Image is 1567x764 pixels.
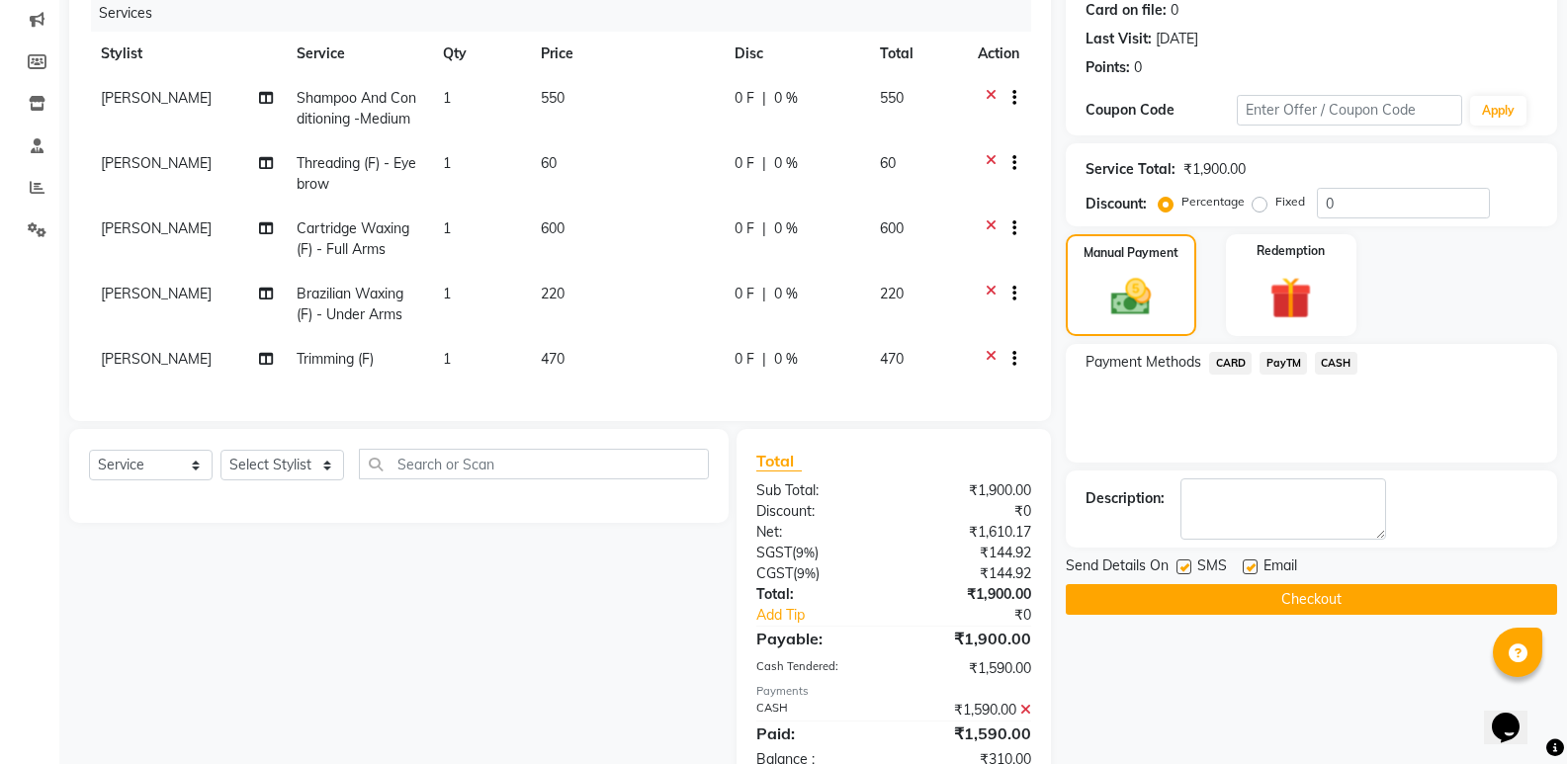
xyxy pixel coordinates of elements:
[894,480,1046,501] div: ₹1,900.00
[541,219,565,237] span: 600
[894,543,1046,563] div: ₹144.92
[1086,159,1175,180] div: Service Total:
[1181,193,1245,211] label: Percentage
[774,218,798,239] span: 0 %
[868,32,966,76] th: Total
[1086,100,1236,121] div: Coupon Code
[443,219,451,237] span: 1
[297,154,416,193] span: Threading (F) - Eyebrow
[541,285,565,302] span: 220
[741,501,894,522] div: Discount:
[101,89,212,107] span: [PERSON_NAME]
[741,584,894,605] div: Total:
[741,605,919,626] a: Add Tip
[762,284,766,304] span: |
[796,545,815,560] span: 9%
[774,153,798,174] span: 0 %
[1315,352,1357,375] span: CASH
[1086,352,1201,373] span: Payment Methods
[880,219,904,237] span: 600
[756,451,802,471] span: Total
[101,285,212,302] span: [PERSON_NAME]
[1183,159,1246,180] div: ₹1,900.00
[1275,193,1305,211] label: Fixed
[1237,95,1462,126] input: Enter Offer / Coupon Code
[1084,244,1178,262] label: Manual Payment
[741,722,894,745] div: Paid:
[774,349,798,370] span: 0 %
[880,350,904,368] span: 470
[741,480,894,501] div: Sub Total:
[756,544,792,561] span: SGST
[1066,555,1169,580] span: Send Details On
[894,658,1046,679] div: ₹1,590.00
[529,32,723,76] th: Price
[762,349,766,370] span: |
[894,584,1046,605] div: ₹1,900.00
[762,88,766,109] span: |
[880,154,896,172] span: 60
[894,501,1046,522] div: ₹0
[297,350,374,368] span: Trimming (F)
[431,32,529,76] th: Qty
[735,284,754,304] span: 0 F
[1086,488,1165,509] div: Description:
[1484,685,1547,744] iframe: chat widget
[919,605,1046,626] div: ₹0
[735,349,754,370] span: 0 F
[1134,57,1142,78] div: 0
[89,32,285,76] th: Stylist
[894,722,1046,745] div: ₹1,590.00
[359,449,709,479] input: Search or Scan
[285,32,431,76] th: Service
[741,658,894,679] div: Cash Tendered:
[741,627,894,650] div: Payable:
[101,154,212,172] span: [PERSON_NAME]
[1086,29,1152,49] div: Last Visit:
[101,219,212,237] span: [PERSON_NAME]
[1156,29,1198,49] div: [DATE]
[762,153,766,174] span: |
[966,32,1031,76] th: Action
[541,350,565,368] span: 470
[541,154,557,172] span: 60
[774,88,798,109] span: 0 %
[443,285,451,302] span: 1
[894,700,1046,721] div: ₹1,590.00
[756,564,793,582] span: CGST
[1066,584,1557,615] button: Checkout
[443,89,451,107] span: 1
[541,89,565,107] span: 550
[1257,242,1325,260] label: Redemption
[1197,555,1227,580] span: SMS
[774,284,798,304] span: 0 %
[297,285,403,323] span: Brazilian Waxing (F) - Under Arms
[723,32,869,76] th: Disc
[1263,555,1297,580] span: Email
[443,350,451,368] span: 1
[797,565,816,581] span: 9%
[101,350,212,368] span: [PERSON_NAME]
[443,154,451,172] span: 1
[297,219,409,258] span: Cartridge Waxing (F) - Full Arms
[735,153,754,174] span: 0 F
[1260,352,1307,375] span: PayTM
[1086,57,1130,78] div: Points:
[741,563,894,584] div: ( )
[894,627,1046,650] div: ₹1,900.00
[880,285,904,302] span: 220
[741,522,894,543] div: Net:
[297,89,416,127] span: Shampoo And Conditioning -Medium
[880,89,904,107] span: 550
[894,563,1046,584] div: ₹144.92
[735,218,754,239] span: 0 F
[1257,272,1325,324] img: _gift.svg
[762,218,766,239] span: |
[1098,274,1164,320] img: _cash.svg
[894,522,1046,543] div: ₹1,610.17
[1086,194,1147,214] div: Discount:
[1209,352,1252,375] span: CARD
[1470,96,1526,126] button: Apply
[741,543,894,563] div: ( )
[741,700,894,721] div: CASH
